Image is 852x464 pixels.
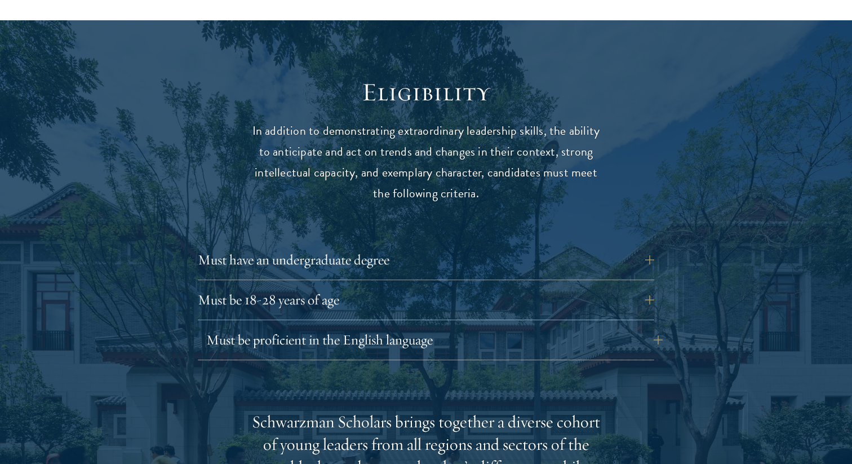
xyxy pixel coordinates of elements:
[206,326,663,353] button: Must be proficient in the English language
[251,121,601,204] p: In addition to demonstrating extraordinary leadership skills, the ability to anticipate and act o...
[251,77,601,108] h2: Eligibility
[198,246,654,273] button: Must have an undergraduate degree
[198,286,654,313] button: Must be 18-28 years of age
